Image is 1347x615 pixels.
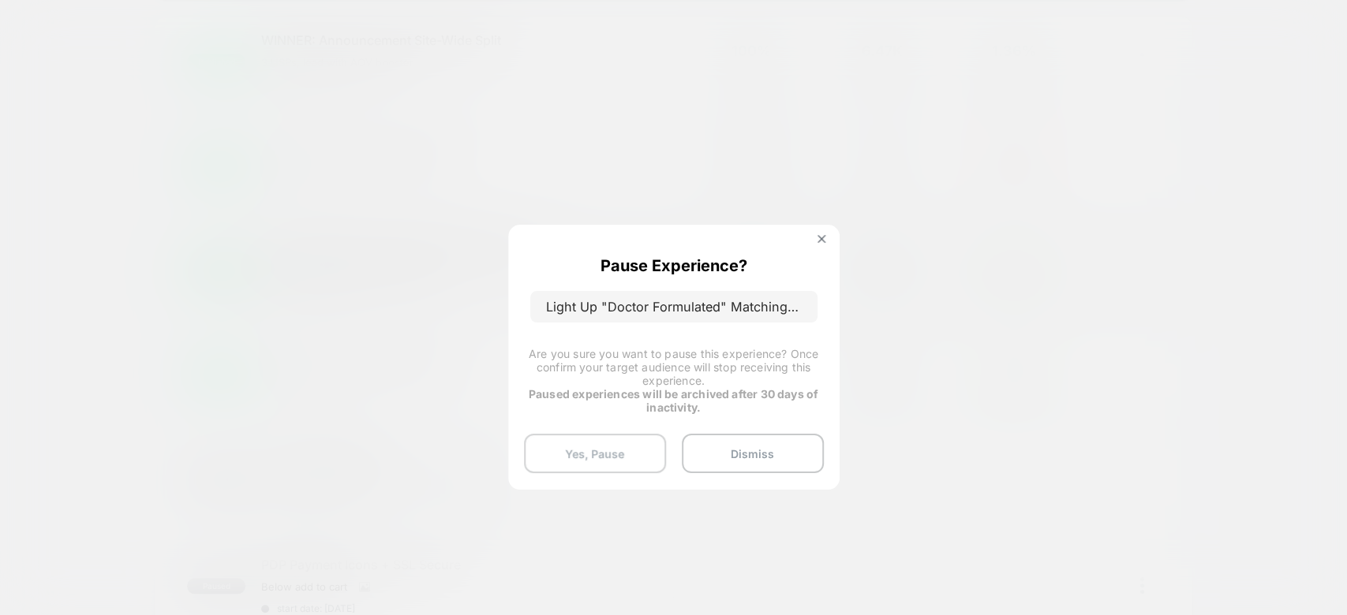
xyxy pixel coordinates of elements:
p: Light Up "Doctor Formulated" Matching Image [530,291,818,322]
img: close [818,235,825,243]
button: Yes, Pause [524,434,666,473]
span: Are you sure you want to pause this experience? Once confirm your target audience will stop recei... [529,347,818,387]
p: Pause Experience? [601,256,747,275]
strong: Paused experiences will be archived after 30 days of inactivity. [529,387,818,414]
button: Dismiss [682,434,824,473]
